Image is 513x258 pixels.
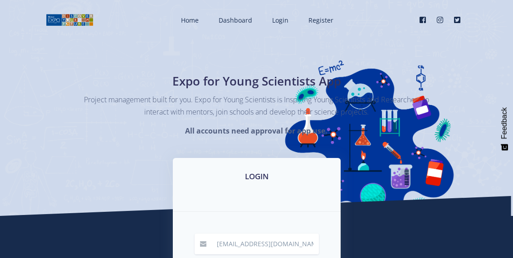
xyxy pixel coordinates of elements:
span: Register [308,16,333,24]
span: Feedback [500,107,508,139]
input: Email / User ID [211,234,319,254]
strong: All accounts need approval for app use. [185,126,327,136]
img: logo01.png [46,13,93,27]
a: Register [299,8,341,32]
button: Feedback - Show survey [496,98,513,160]
p: Project management built for you. Expo for Young Scientists is Inspiring Young Scientists and Res... [82,94,431,118]
a: Login [263,8,296,32]
span: Dashboard [219,16,252,24]
h1: Expo for Young Scientists App [118,72,395,90]
span: Login [272,16,288,24]
a: Dashboard [210,8,259,32]
h3: LOGIN [184,171,330,182]
a: Home [172,8,206,32]
span: Home [181,16,199,24]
